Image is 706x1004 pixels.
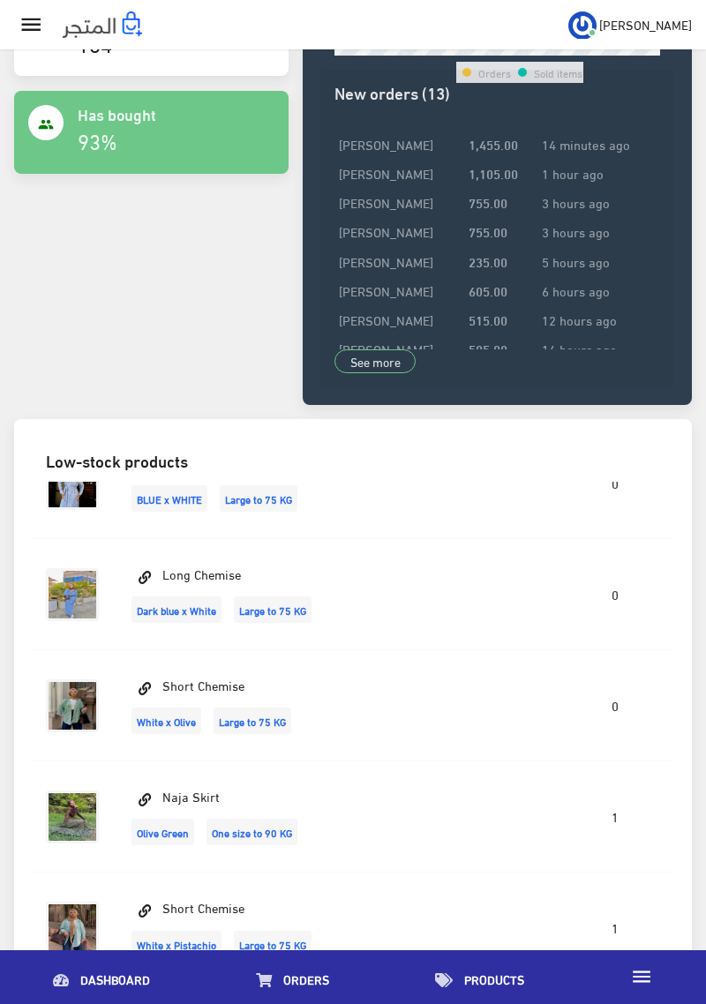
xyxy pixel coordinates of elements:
td: Long Chemise [113,427,557,538]
td: [PERSON_NAME] [334,129,464,158]
strong: 755.00 [469,221,507,241]
img: short-chemise.jpg [46,679,99,732]
div: 6 [402,43,408,56]
span: Olive Green [131,819,194,845]
strong: 515.00 [469,310,507,329]
td: 14 minutes ago [537,129,660,158]
td: Naja Skirt [113,761,557,873]
div: 2 [361,43,367,56]
td: [PERSON_NAME] [334,275,464,304]
div: 28 [624,43,636,56]
div: 12 [460,43,472,56]
div: 16 [501,43,514,56]
td: 0 [557,427,674,538]
a: Products [382,955,577,1000]
td: 6 hours ago [537,275,660,304]
strong: 1,105.00 [469,163,518,183]
span: Large to 75 KG [234,596,312,623]
td: 3 hours ago [537,217,660,246]
span: BLUE x WHITE [131,485,207,512]
i: people [38,116,54,132]
h3: Low-stock products [46,452,660,468]
img: naja-skirt.jpg [46,790,99,843]
div: 10 [439,43,452,56]
td: Orders [477,62,512,83]
h4: Has bought [78,105,274,123]
td: 12 hours ago [537,305,660,334]
a: ... [PERSON_NAME] [568,11,692,39]
i:  [630,965,653,988]
td: [PERSON_NAME] [334,217,464,246]
td: [PERSON_NAME] [334,188,464,217]
td: [PERSON_NAME] [334,159,464,188]
div: 14 [481,43,493,56]
span: Large to 75 KG [214,708,291,734]
span: Large to 75 KG [234,931,312,957]
img: . [63,11,142,38]
span: Products [464,968,524,990]
td: [PERSON_NAME] [334,246,464,275]
span: Dark blue x White [131,596,222,623]
td: 1 [557,873,674,984]
span: Orders [283,968,329,990]
strong: 1,455.00 [469,134,518,154]
iframe: Drift Widget Chat Controller [618,883,685,950]
td: Long Chemise [113,539,557,650]
td: 5 hours ago [537,246,660,275]
img: long-chemise.jpg [46,568,99,621]
td: 14 hours ago [537,334,660,363]
div: 30 [644,43,657,56]
div: 8 [422,43,428,56]
td: 1 hour ago [537,159,660,188]
div: 18 [522,43,534,56]
td: 0 [557,539,674,650]
span: Dashboard [80,968,150,990]
div: 20 [542,43,554,56]
a: 93% [78,121,117,159]
td: 0 [557,650,674,761]
span: White x Olive [131,708,201,734]
td: [PERSON_NAME] [334,305,464,334]
h3: New orders (13) [334,84,660,101]
div: 26 [604,43,616,56]
span: Large to 75 KG [220,485,297,512]
div: 4 [381,43,387,56]
span: One size to 90 KG [207,819,297,845]
img: ... [568,11,597,40]
img: short-chemise.jpg [46,902,99,955]
div: 24 [582,43,595,56]
a: See more [334,349,417,374]
td: [PERSON_NAME] [334,334,464,363]
td: Sold items [533,62,583,83]
strong: 605.00 [469,281,507,300]
td: Short Chemise [113,873,557,984]
td: 3 hours ago [537,188,660,217]
strong: 505.00 [469,339,507,358]
strong: 235.00 [469,251,507,271]
span: White x Pistachio [131,931,222,957]
div: 22 [562,43,575,56]
span: [PERSON_NAME] [599,13,692,35]
i:  [19,12,44,38]
td: 1 [557,761,674,873]
img: long-chemise.jpg [46,457,99,510]
strong: 755.00 [469,192,507,212]
td: Short Chemise [113,650,557,761]
a: Orders [203,955,382,1000]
